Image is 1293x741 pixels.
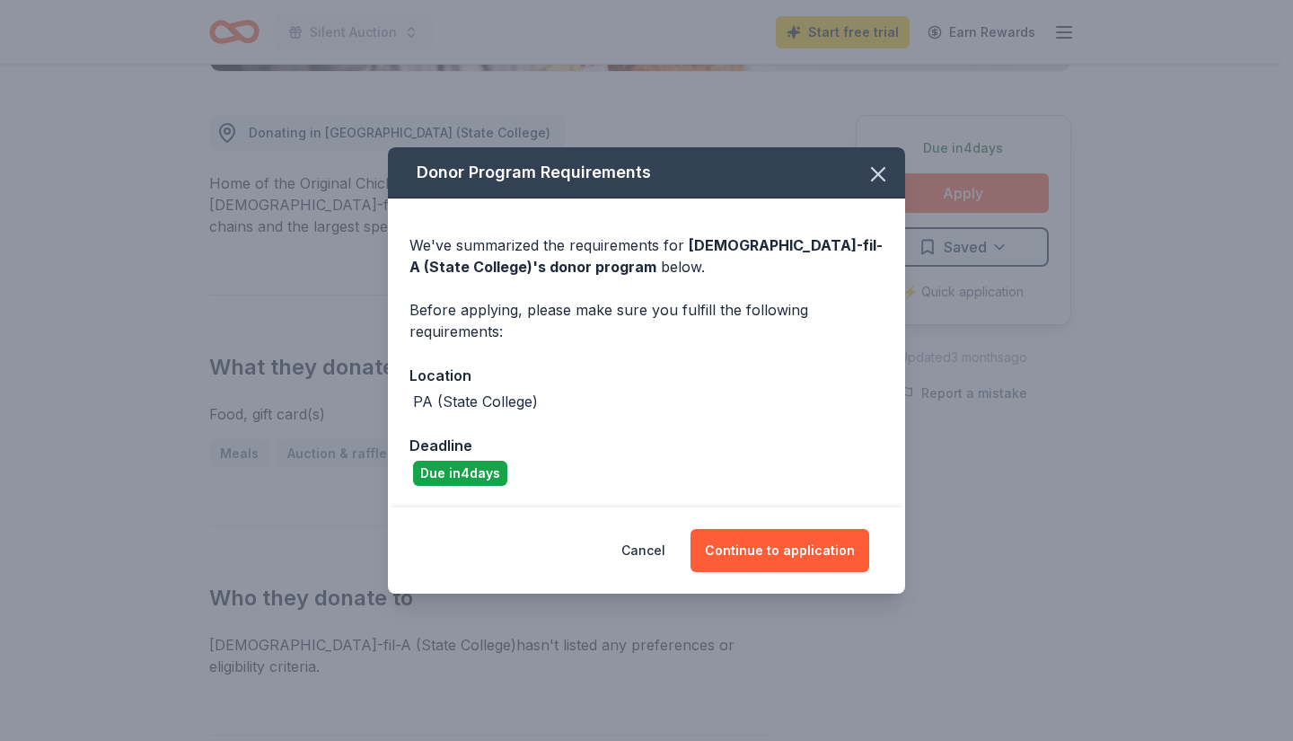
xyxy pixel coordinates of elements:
div: PA (State College) [413,391,538,412]
div: Before applying, please make sure you fulfill the following requirements: [409,299,884,342]
div: Donor Program Requirements [388,147,905,198]
div: We've summarized the requirements for below. [409,234,884,278]
div: Due in 4 days [413,461,507,486]
button: Continue to application [690,529,869,572]
div: Deadline [409,434,884,457]
div: Location [409,364,884,387]
button: Cancel [621,529,665,572]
